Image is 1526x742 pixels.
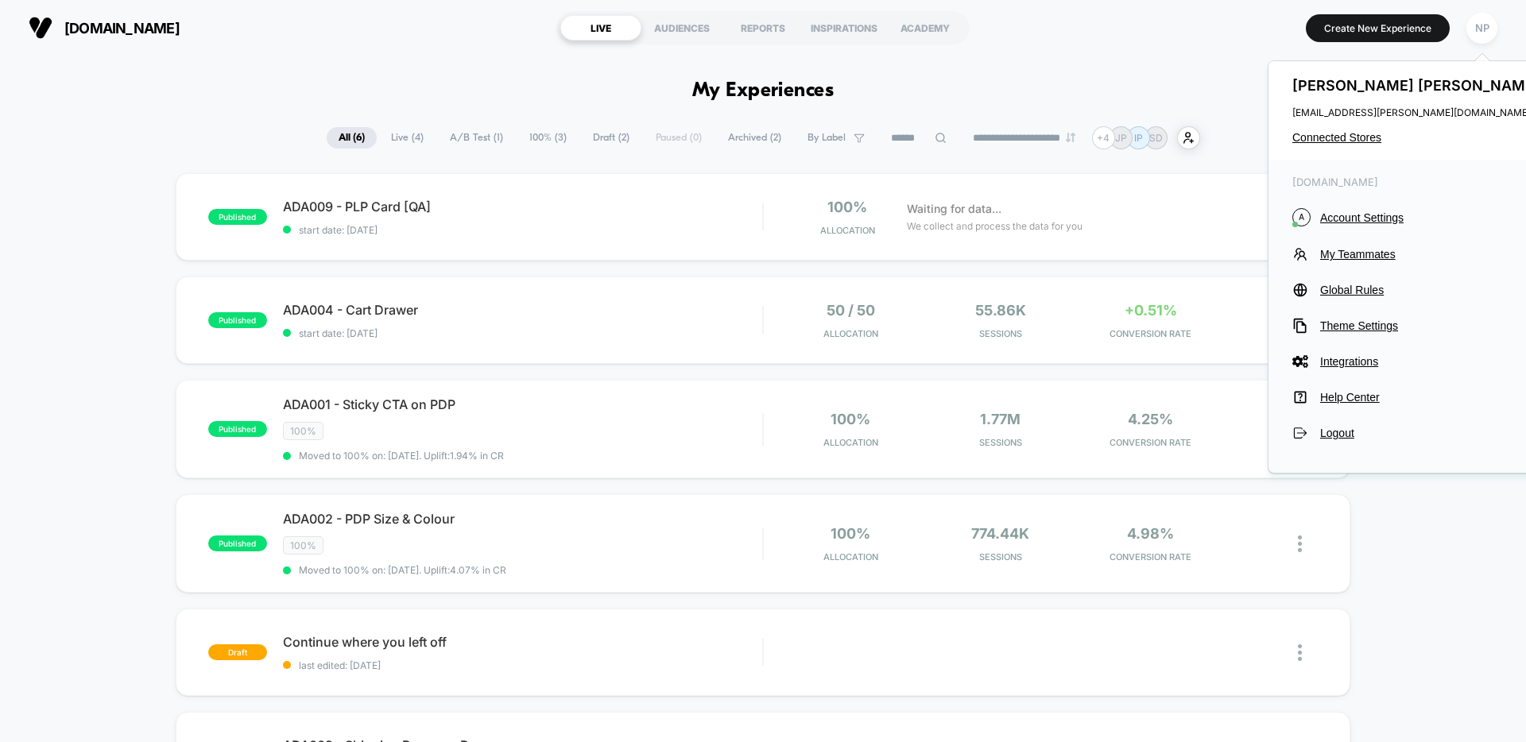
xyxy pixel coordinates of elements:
[1079,437,1222,448] span: CONVERSION RATE
[299,450,504,462] span: Moved to 100% on: [DATE] . Uplift: 1.94% in CR
[722,15,804,41] div: REPORTS
[1298,644,1302,661] img: close
[930,437,1072,448] span: Sessions
[24,15,184,41] button: [DOMAIN_NAME]
[581,127,641,149] span: Draft ( 2 )
[1462,12,1502,44] button: NP
[1306,14,1450,42] button: Create New Experience
[1128,411,1173,427] span: 4.25%
[823,328,878,339] span: Allocation
[907,200,1001,218] span: Waiting for data...
[283,396,762,412] span: ADA001 - Sticky CTA on PDP
[1466,13,1497,44] div: NP
[1079,328,1222,339] span: CONVERSION RATE
[692,79,835,102] h1: My Experiences
[820,225,875,236] span: Allocation
[283,634,762,650] span: Continue where you left off
[823,437,878,448] span: Allocation
[208,644,267,660] span: draft
[208,421,267,437] span: published
[808,132,846,144] span: By Label
[283,224,762,236] span: start date: [DATE]
[827,302,875,319] span: 50 / 50
[823,551,878,562] span: Allocation
[1149,132,1163,144] p: SD
[379,127,436,149] span: Live ( 4 )
[971,525,1029,542] span: 774.44k
[299,564,506,576] span: Moved to 100% on: [DATE] . Uplift: 4.07% in CR
[1298,535,1302,552] img: close
[283,536,323,555] span: 100%
[283,302,762,318] span: ADA004 - Cart Drawer
[283,659,762,671] span: last edited: [DATE]
[29,16,52,40] img: Visually logo
[1134,132,1143,144] p: IP
[831,411,870,427] span: 100%
[930,551,1072,562] span: Sessions
[980,411,1021,427] span: 1.77M
[885,15,966,41] div: ACADEMY
[1125,302,1177,319] span: +0.51%
[560,15,641,41] div: LIVE
[804,15,885,41] div: INSPIRATIONS
[831,525,870,542] span: 100%
[1292,208,1311,226] i: A
[208,535,267,551] span: published
[208,209,267,225] span: published
[1115,132,1127,144] p: JP
[208,312,267,328] span: published
[1066,133,1075,142] img: end
[1079,551,1222,562] span: CONVERSION RATE
[716,127,793,149] span: Archived ( 2 )
[283,511,762,527] span: ADA002 - PDP Size & Colour
[1092,126,1115,149] div: + 4
[517,127,579,149] span: 100% ( 3 )
[283,327,762,339] span: start date: [DATE]
[1127,525,1174,542] span: 4.98%
[827,199,867,215] span: 100%
[438,127,515,149] span: A/B Test ( 1 )
[975,302,1026,319] span: 55.86k
[907,218,1083,234] span: We collect and process the data for you
[283,199,762,214] span: ADA009 - PLP Card [QA]
[283,422,323,440] span: 100%
[641,15,722,41] div: AUDIENCES
[327,127,377,149] span: All ( 6 )
[930,328,1072,339] span: Sessions
[64,20,180,37] span: [DOMAIN_NAME]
